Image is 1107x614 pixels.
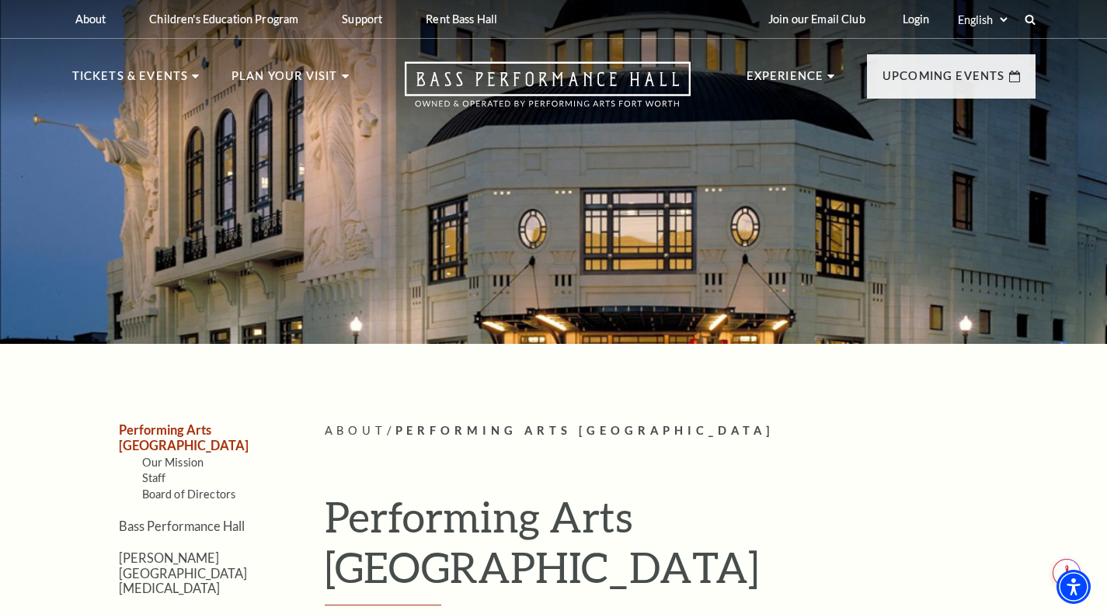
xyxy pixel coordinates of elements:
[882,67,1005,95] p: Upcoming Events
[72,67,189,95] p: Tickets & Events
[325,491,1036,605] h1: Performing Arts [GEOGRAPHIC_DATA]
[231,67,338,95] p: Plan Your Visit
[349,61,747,123] a: Open this option
[426,12,497,26] p: Rent Bass Hall
[1057,570,1091,604] div: Accessibility Menu
[142,487,236,501] a: Board of Directors
[325,421,1036,441] p: /
[149,12,298,26] p: Children's Education Program
[342,12,382,26] p: Support
[142,456,204,469] a: Our Mission
[747,67,824,95] p: Experience
[955,12,1010,27] select: Select:
[119,422,249,452] a: Performing Arts [GEOGRAPHIC_DATA]
[325,424,387,437] span: About
[75,12,106,26] p: About
[119,519,245,533] a: Bass Performance Hall
[142,471,166,484] a: Staff
[395,424,775,437] span: Performing Arts [GEOGRAPHIC_DATA]
[119,550,247,595] a: [PERSON_NAME][GEOGRAPHIC_DATA][MEDICAL_DATA]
